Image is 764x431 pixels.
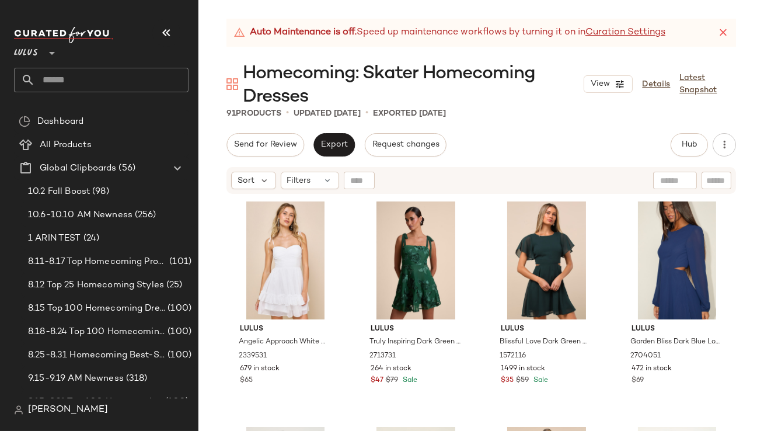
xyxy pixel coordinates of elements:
[632,364,672,374] span: 472 in stock
[28,302,165,315] span: 8.15 Top 100 Homecoming Dresses
[239,337,330,347] span: Angelic Approach White Chiffon Ruffled Tie-Strap Mini Dress
[679,72,736,96] a: Latest Snapshot
[243,62,584,109] span: Homecoming: Skater Homecoming Dresses
[37,115,83,128] span: Dashboard
[642,78,670,91] a: Details
[163,395,189,409] span: (100)
[632,376,644,386] span: $69
[369,337,461,347] span: Truly Inspiring Dark Green Floral Applique Tie-Strap Mini Dress
[28,255,167,269] span: 8.11-8.17 Top Homecoming Product
[369,351,396,362] span: 2713731
[231,201,340,319] img: 11453101_2339531.jpg
[233,26,665,40] div: Speed up maintenance workflows by turning it on in
[233,140,297,150] span: Send for Review
[500,351,526,362] span: 1572116
[491,201,601,319] img: 12727021_1572116.jpg
[28,232,81,245] span: 1 ARIN TEST
[585,26,665,40] a: Curation Settings
[365,133,446,157] button: Request changes
[372,140,439,150] span: Request changes
[240,364,280,374] span: 679 in stock
[239,351,267,362] span: 2339531
[28,279,164,292] span: 8.12 Top 25 Homecoming Styles
[28,372,124,385] span: 9.15-9.19 AM Newness
[164,279,183,292] span: (25)
[371,364,411,374] span: 264 in stock
[630,351,661,362] span: 2704051
[81,232,100,245] span: (24)
[226,133,304,157] button: Send for Review
[40,162,116,175] span: Global Clipboards
[584,75,633,93] button: View
[132,208,156,222] span: (256)
[28,403,108,417] span: [PERSON_NAME]
[165,302,191,315] span: (100)
[28,208,132,222] span: 10.6-10.10 AM Newness
[681,140,697,150] span: Hub
[386,376,398,386] span: $79
[371,376,383,386] span: $47
[238,175,254,187] span: Sort
[622,201,732,319] img: 2704051_02_front_2025-07-14.jpg
[28,325,165,339] span: 8.18-8.24 Top 100 Homecoming Dresses
[630,337,721,347] span: Garden Bliss Dark Blue Long Sleeve Cutout Mini Dress
[500,337,591,347] span: Blissful Love Dark Green Cutout Mini Skater Dress
[361,201,471,319] img: 2713731_02_front_2025-08-07.jpg
[40,138,92,152] span: All Products
[250,26,357,40] strong: Auto Maintenance is off.
[165,325,191,339] span: (100)
[286,106,289,120] span: •
[165,349,191,362] span: (100)
[373,107,446,120] p: Exported [DATE]
[14,27,113,43] img: cfy_white_logo.C9jOOHJF.svg
[371,324,462,335] span: Lulus
[28,185,90,199] span: 10.2 Fall Boost
[516,376,529,386] span: $59
[240,376,253,386] span: $65
[226,107,281,120] div: Products
[501,376,514,386] span: $35
[590,79,610,89] span: View
[28,395,163,409] span: 9.15-9.21 Top 100 Homecoming
[294,107,361,120] p: updated [DATE]
[501,324,592,335] span: Lulus
[90,185,109,199] span: (98)
[671,133,708,157] button: Hub
[167,255,191,269] span: (101)
[14,40,38,61] span: Lulus
[28,349,165,362] span: 8.25-8.31 Homecoming Best-Sellers
[124,372,148,385] span: (318)
[116,162,135,175] span: (56)
[365,106,368,120] span: •
[287,175,311,187] span: Filters
[226,78,238,90] img: svg%3e
[240,324,331,335] span: Lulus
[320,140,348,150] span: Export
[632,324,723,335] span: Lulus
[19,116,30,127] img: svg%3e
[531,377,548,384] span: Sale
[313,133,355,157] button: Export
[226,109,236,118] span: 91
[501,364,545,374] span: 1499 in stock
[400,377,417,384] span: Sale
[14,405,23,415] img: svg%3e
